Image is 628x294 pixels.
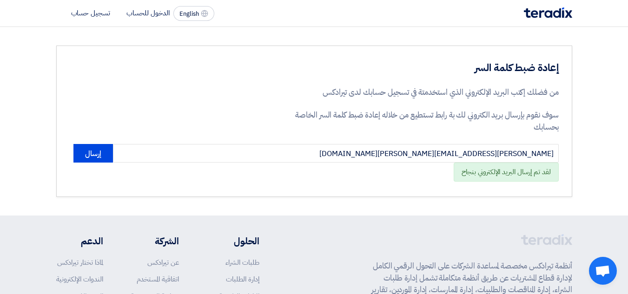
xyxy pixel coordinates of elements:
[290,109,559,133] p: سوف نقوم بإرسال بريد الكتروني لك بة رابط تستطيع من خلاله إعادة ضبط كلمة السر الخاصة بحسابك
[131,234,179,248] li: الشركة
[73,144,113,163] button: إرسال
[290,61,559,75] h3: إعادة ضبط كلمة السر
[57,257,103,268] a: لماذا تختار تيرادكس
[113,144,559,163] input: أدخل البريد الإلكتروني
[290,86,559,98] p: من فضلك إكتب البريد الإلكتروني الذي استخدمتة في تسجيل حسابك لدى تيرادكس
[56,274,103,284] a: الندوات الإلكترونية
[225,257,259,268] a: طلبات الشراء
[71,8,110,18] li: تسجيل حساب
[56,234,103,248] li: الدعم
[137,274,179,284] a: اتفاقية المستخدم
[179,11,199,17] span: English
[454,163,559,182] div: لقد تم إرسال البريد الإلكتروني بنجاح
[589,257,617,285] a: Open chat
[524,7,572,18] img: Teradix logo
[173,6,214,21] button: English
[147,257,179,268] a: عن تيرادكس
[226,274,259,284] a: إدارة الطلبات
[126,8,170,18] li: الدخول للحساب
[207,234,259,248] li: الحلول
